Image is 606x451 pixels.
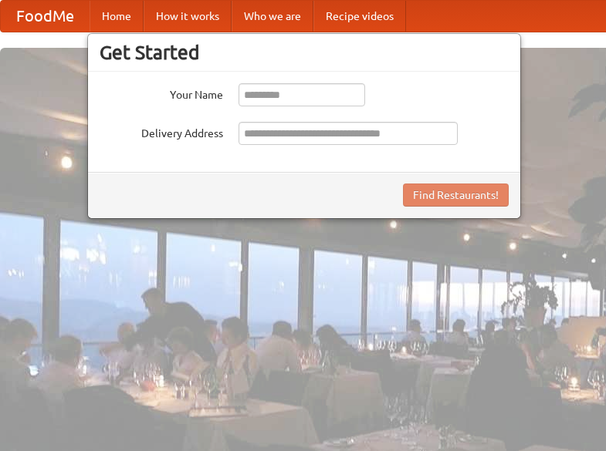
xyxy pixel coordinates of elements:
[90,1,144,32] a: Home
[100,122,223,141] label: Delivery Address
[1,1,90,32] a: FoodMe
[313,1,406,32] a: Recipe videos
[403,183,509,207] button: Find Restaurants!
[100,83,223,103] label: Your Name
[144,1,232,32] a: How it works
[232,1,313,32] a: Who we are
[100,41,509,64] h3: Get Started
